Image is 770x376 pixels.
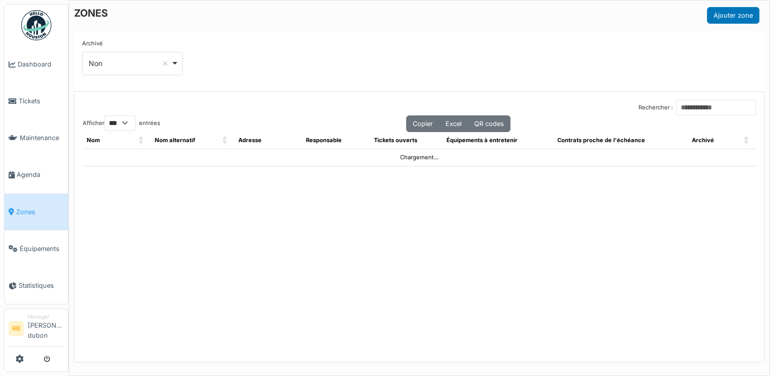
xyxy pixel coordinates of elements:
[155,137,195,144] span: Nom alternatif
[5,267,68,304] a: Statistiques
[20,244,64,254] span: Équipements
[406,115,439,132] button: Copier
[707,7,759,24] button: Ajouter zone
[160,58,170,69] button: Remove item: 'false'
[445,120,462,128] span: Excel
[439,115,468,132] button: Excel
[28,313,64,344] li: [PERSON_NAME] dubon
[222,132,228,149] span: Nom alternatif: Activate to sort
[19,281,64,290] span: Statistiques
[744,132,750,149] span: Archivé: Activate to sort
[9,313,64,347] a: RB Manager[PERSON_NAME] dubon
[5,83,68,119] a: Tickets
[18,59,64,69] span: Dashboard
[104,115,136,131] select: Afficherentrées
[374,137,417,144] span: Tickets ouverts
[89,58,171,69] div: Non
[9,321,24,336] li: RB
[5,230,68,267] a: Équipements
[19,96,64,106] span: Tickets
[638,103,673,112] label: Rechercher :
[238,137,262,144] span: Adresse
[446,137,518,144] span: Équipements à entretenir
[5,119,68,156] a: Maintenance
[87,137,100,144] span: Nom
[5,194,68,230] a: Zones
[413,120,433,128] span: Copier
[692,137,714,144] span: Archivé
[21,10,51,40] img: Badge_color-CXgf-gQk.svg
[474,120,504,128] span: QR codes
[83,115,160,131] label: Afficher entrées
[557,137,645,144] span: Contrats proche de l'échéance
[5,46,68,83] a: Dashboard
[16,207,64,217] span: Zones
[20,133,64,143] span: Maintenance
[306,137,342,144] span: Responsable
[5,156,68,193] a: Agenda
[83,149,756,166] td: Chargement...
[74,7,108,19] h6: ZONES
[82,39,103,48] label: Archivé
[468,115,510,132] button: QR codes
[28,313,64,321] div: Manager
[17,170,64,179] span: Agenda
[139,132,145,149] span: Nom: Activate to sort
